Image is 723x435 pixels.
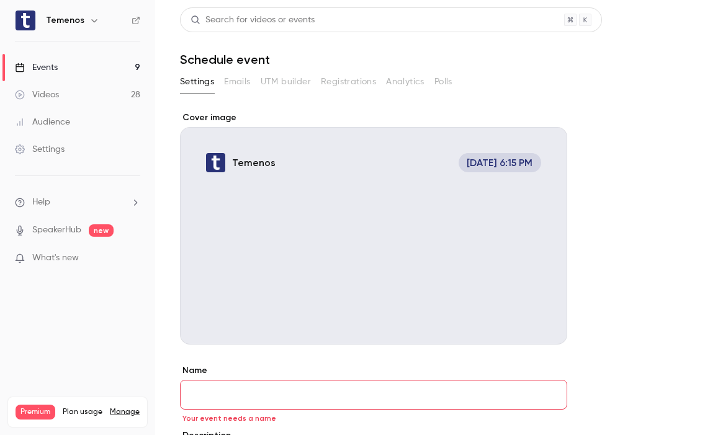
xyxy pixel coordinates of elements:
div: Settings [15,143,65,156]
div: Videos [15,89,59,101]
span: Premium [16,405,55,420]
img: Temenos [16,11,35,30]
label: Cover image [180,112,567,124]
span: Help [32,196,50,209]
a: SpeakerHub [32,224,81,237]
span: Plan usage [63,407,102,417]
div: Audience [15,116,70,128]
label: Name [180,364,567,377]
span: Analytics [386,76,424,89]
h1: Schedule event [180,52,698,67]
span: What's new [32,252,79,265]
li: help-dropdown-opener [15,196,140,209]
a: Manage [110,407,140,417]
span: UTM builder [261,76,311,89]
span: new [89,224,114,237]
iframe: Noticeable Trigger [125,253,140,264]
div: Events [15,61,58,74]
div: Search for videos or events [191,14,315,27]
span: Polls [434,76,452,89]
span: Your event needs a name [182,413,276,423]
button: Settings [180,72,214,92]
span: Emails [224,76,250,89]
span: Registrations [321,76,376,89]
section: Cover image [180,112,567,345]
h6: Temenos [46,14,84,27]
